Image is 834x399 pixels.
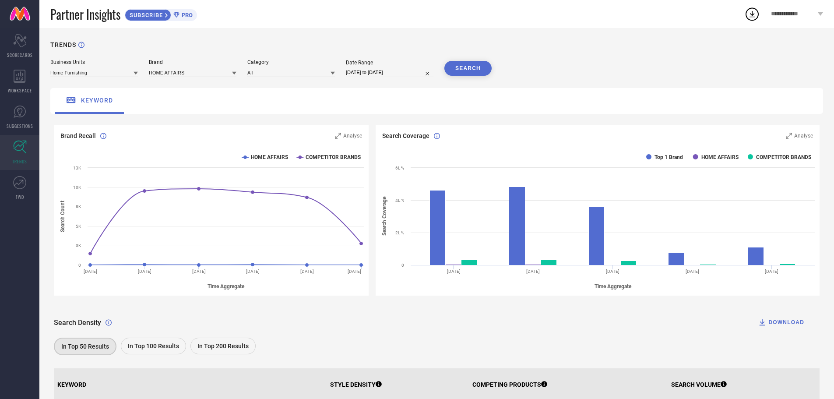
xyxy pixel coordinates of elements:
span: In Top 50 Results [61,343,109,350]
span: In Top 200 Results [197,343,249,350]
a: SUBSCRIBEPRO [125,7,197,21]
text: COMPETITOR BRANDS [306,154,361,160]
span: SCORECARDS [7,52,33,58]
tspan: Time Aggregate [208,283,245,290]
text: 2L % [395,230,404,235]
text: 4L % [395,198,404,203]
div: Open download list [744,6,760,22]
text: 0 [401,263,404,268]
span: FWD [16,194,24,200]
text: [DATE] [348,269,361,274]
h1: TRENDS [50,41,76,48]
text: 0 [78,263,81,268]
input: Select date range [346,68,433,77]
text: 6L % [395,166,404,170]
tspan: Time Aggregate [595,283,632,290]
svg: Zoom [335,133,341,139]
tspan: Search Count [60,201,66,232]
text: HOME AFFAIRS [701,154,739,160]
text: [DATE] [527,269,540,274]
span: PRO [179,12,193,18]
div: Category [247,59,335,65]
span: Partner Insights [50,5,120,23]
svg: Zoom [786,133,792,139]
tspan: Search Coverage [381,197,387,236]
span: TRENDS [12,158,27,165]
text: 10K [73,185,81,190]
span: Brand Recall [60,132,96,139]
span: SUBSCRIBE [125,12,165,18]
text: [DATE] [300,269,314,274]
p: COMPETING PRODUCTS [472,381,547,388]
text: [DATE] [447,269,461,274]
div: DOWNLOAD [758,318,804,327]
p: SEARCH VOLUME [671,381,727,388]
div: Date Range [346,60,433,66]
div: Brand [149,59,236,65]
text: [DATE] [246,269,260,274]
text: 5K [76,224,81,229]
text: Top 1 Brand [655,154,683,160]
span: WORKSPACE [8,87,32,94]
span: keyword [81,97,113,104]
button: DOWNLOAD [747,314,815,331]
text: COMPETITOR BRANDS [756,154,811,160]
span: Search Coverage [382,132,429,139]
text: HOME AFFAIRS [251,154,288,160]
text: [DATE] [84,269,97,274]
text: 8K [76,204,81,209]
span: In Top 100 Results [128,343,179,350]
button: SEARCH [444,61,492,76]
span: Analyse [343,133,362,139]
div: Business Units [50,59,138,65]
span: SUGGESTIONS [7,123,33,129]
text: [DATE] [606,269,619,274]
p: STYLE DENSITY [330,381,382,388]
text: [DATE] [765,269,779,274]
text: [DATE] [686,269,699,274]
text: [DATE] [138,269,151,274]
span: Search Density [54,318,101,327]
text: 3K [76,243,81,248]
span: Analyse [794,133,813,139]
text: [DATE] [192,269,206,274]
text: 13K [73,166,81,170]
